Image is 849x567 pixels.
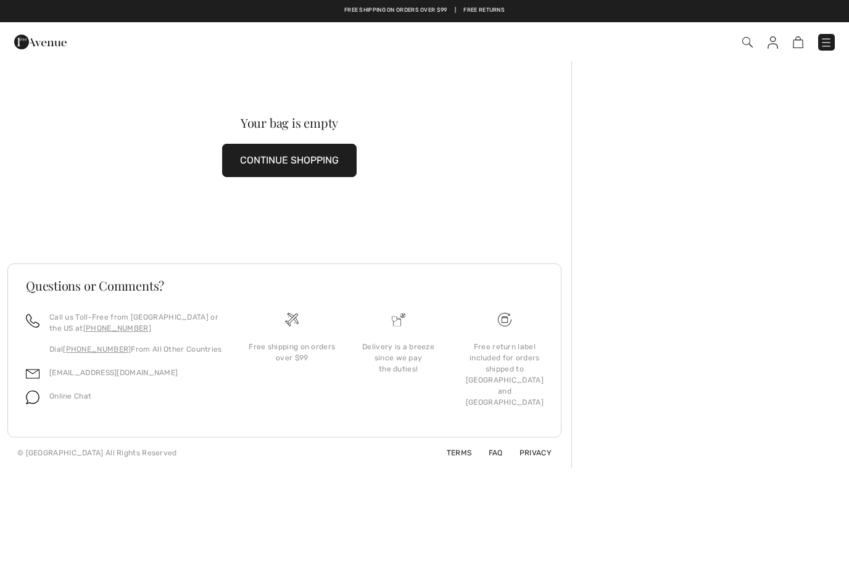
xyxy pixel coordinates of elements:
a: 1ère Avenue [14,35,67,47]
a: Terms [432,449,472,457]
a: [PHONE_NUMBER] [63,345,131,354]
div: Free shipping on orders over $99 [249,341,335,363]
span: Online Chat [49,392,91,400]
img: Delivery is a breeze since we pay the duties! [392,313,405,326]
p: Call us Toll-Free from [GEOGRAPHIC_DATA] or the US at [49,312,224,334]
img: chat [26,391,39,404]
img: email [26,367,39,381]
button: CONTINUE SHOPPING [222,144,357,177]
div: Free return label included for orders shipped to [GEOGRAPHIC_DATA] and [GEOGRAPHIC_DATA] [462,341,548,408]
img: Free shipping on orders over $99 [285,313,299,326]
a: Free Returns [463,6,505,15]
img: Shopping Bag [793,36,803,48]
a: Free shipping on orders over $99 [344,6,447,15]
img: 1ère Avenue [14,30,67,54]
img: Menu [820,36,832,49]
div: Your bag is empty [36,117,544,129]
div: Delivery is a breeze since we pay the duties! [355,341,441,375]
a: Privacy [505,449,552,457]
h3: Questions or Comments? [26,279,543,292]
a: FAQ [474,449,503,457]
span: | [455,6,456,15]
img: call [26,314,39,328]
img: Search [742,37,753,48]
div: © [GEOGRAPHIC_DATA] All Rights Reserved [17,447,177,458]
img: My Info [768,36,778,49]
p: Dial From All Other Countries [49,344,224,355]
a: [PHONE_NUMBER] [83,324,151,333]
a: [EMAIL_ADDRESS][DOMAIN_NAME] [49,368,178,377]
img: Free shipping on orders over $99 [498,313,511,326]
